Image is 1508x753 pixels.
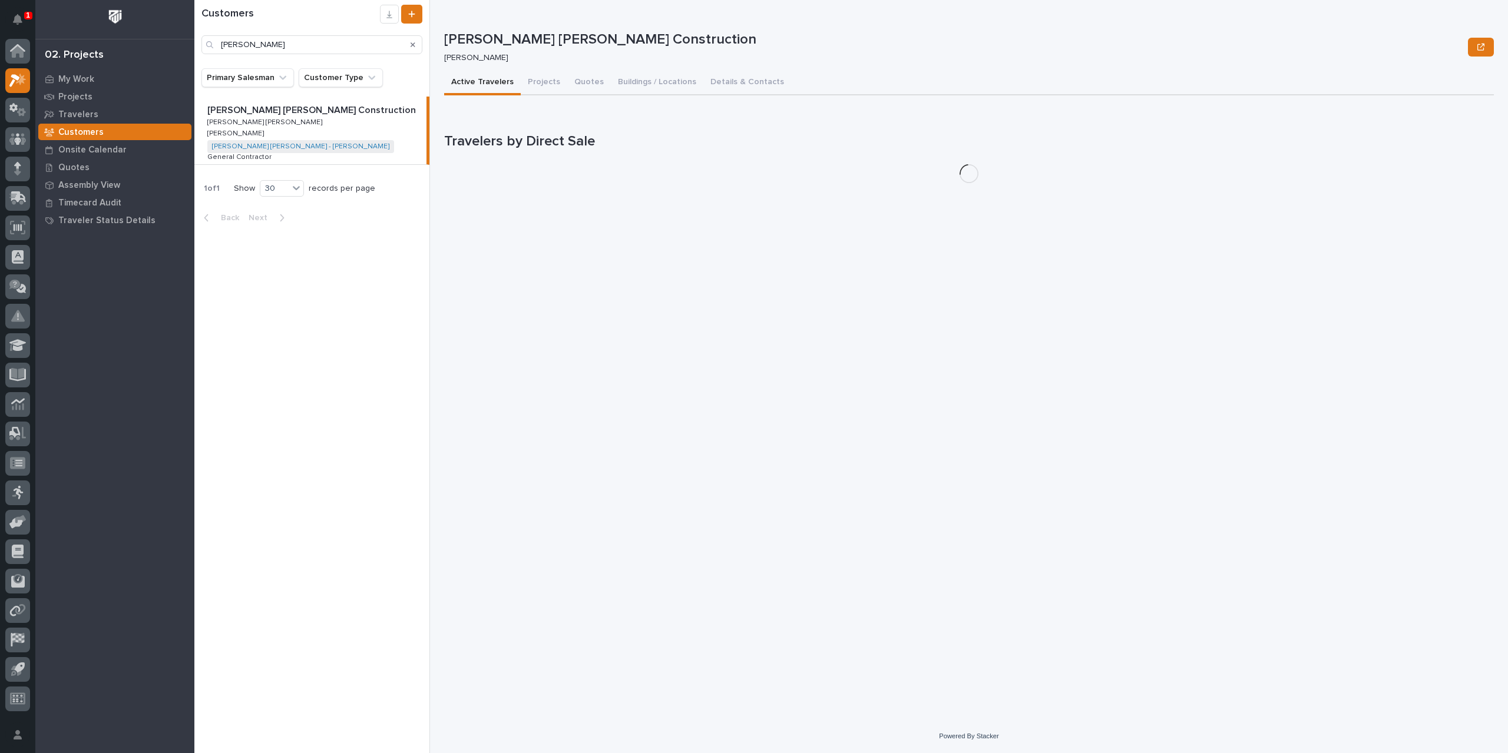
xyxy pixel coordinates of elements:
img: Workspace Logo [104,6,126,28]
p: [PERSON_NAME] [PERSON_NAME] Construction [207,102,418,116]
button: Notifications [5,7,30,32]
div: 30 [260,183,289,195]
p: 1 of 1 [194,174,229,203]
a: Onsite Calendar [35,141,194,158]
p: Assembly View [58,180,120,191]
p: records per page [309,184,375,194]
div: 02. Projects [45,49,104,62]
p: [PERSON_NAME] [PERSON_NAME] Construction [444,31,1463,48]
button: Primary Salesman [201,68,294,87]
span: Next [249,213,275,223]
button: Projects [521,71,567,95]
a: Timecard Audit [35,194,194,211]
p: Onsite Calendar [58,145,127,155]
h1: Customers [201,8,380,21]
button: Active Travelers [444,71,521,95]
p: Show [234,184,255,194]
button: Quotes [567,71,611,95]
p: Timecard Audit [58,198,121,208]
a: Quotes [35,158,194,176]
a: [PERSON_NAME] [PERSON_NAME] Construction[PERSON_NAME] [PERSON_NAME] Construction [PERSON_NAME] [P... [194,97,429,165]
p: [PERSON_NAME] [PERSON_NAME] [207,116,325,127]
button: Back [194,213,244,223]
h1: Travelers by Direct Sale [444,133,1494,150]
a: Traveler Status Details [35,211,194,229]
a: Projects [35,88,194,105]
a: Customers [35,123,194,141]
a: [PERSON_NAME] [PERSON_NAME] - [PERSON_NAME] [212,142,389,151]
a: Powered By Stacker [939,732,998,739]
p: Quotes [58,162,90,173]
button: Buildings / Locations [611,71,703,95]
p: Traveler Status Details [58,215,156,226]
a: Travelers [35,105,194,123]
p: General Contractor [207,151,274,161]
p: My Work [58,74,94,85]
button: Next [244,213,294,223]
p: Travelers [58,110,98,120]
p: Customers [58,127,104,138]
p: [PERSON_NAME] [207,127,266,138]
input: Search [201,35,422,54]
p: [PERSON_NAME] [444,53,1459,63]
a: My Work [35,70,194,88]
p: Projects [58,92,92,102]
button: Details & Contacts [703,71,791,95]
div: Notifications1 [15,14,30,33]
button: Customer Type [299,68,383,87]
span: Back [214,213,239,223]
p: 1 [26,11,30,19]
a: Assembly View [35,176,194,194]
